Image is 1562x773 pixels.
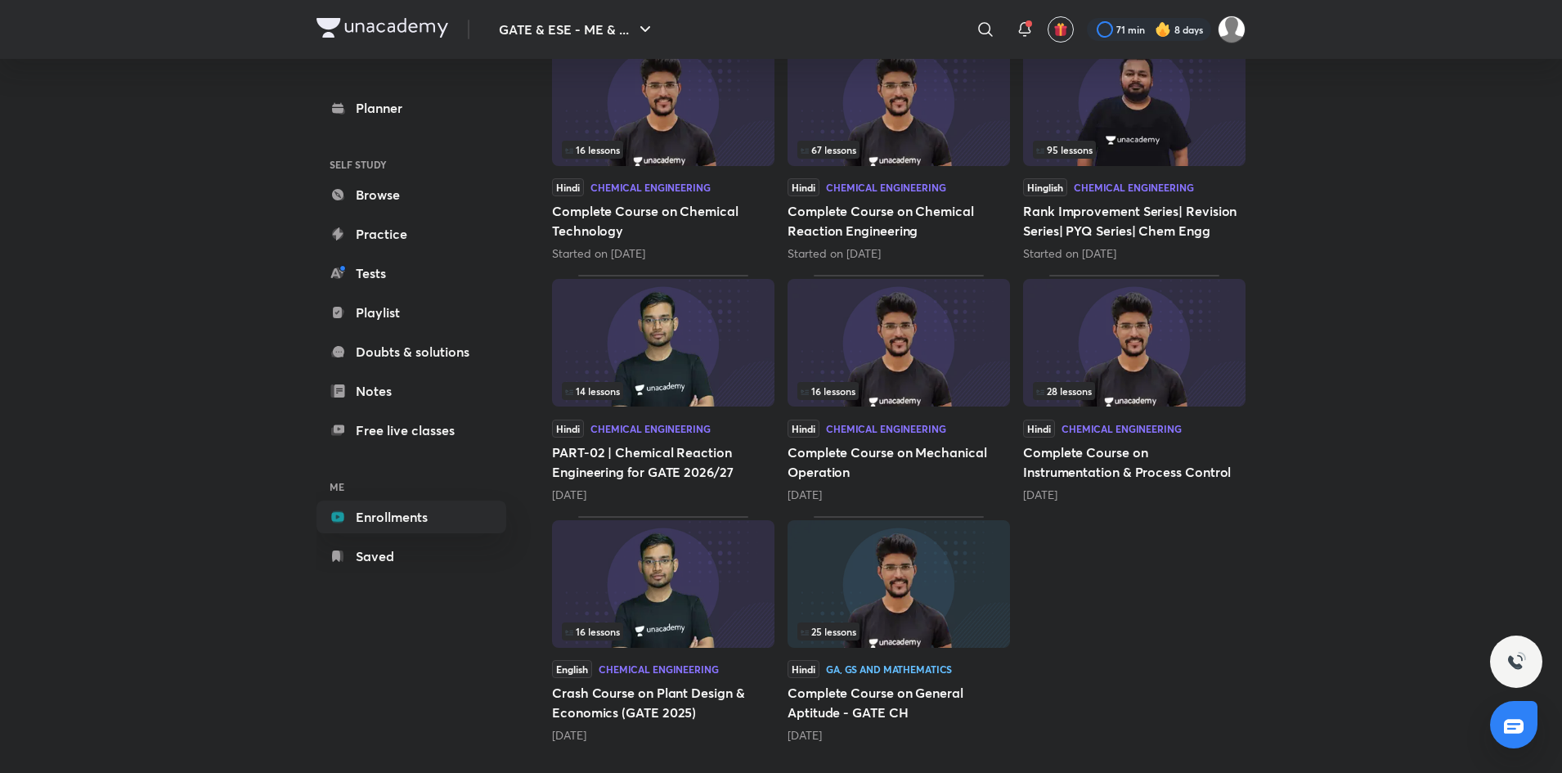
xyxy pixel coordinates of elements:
div: infosection [1033,141,1236,159]
div: infocontainer [797,382,1000,400]
h5: Complete Course on Chemical Reaction Engineering [788,201,1010,240]
a: Notes [316,375,506,407]
h6: SELF STUDY [316,151,506,178]
img: Thumbnail [552,38,774,166]
span: 16 lessons [801,386,855,396]
span: 95 lessons [1036,145,1093,155]
div: infosection [562,382,765,400]
div: left [797,622,1000,640]
div: left [562,382,765,400]
div: 17 days ago [552,487,774,503]
div: PART-02 | Chemical Reaction Engineering for GATE 2026/27 [552,275,774,502]
a: Enrollments [316,501,506,533]
a: Company Logo [316,18,448,42]
div: left [562,622,765,640]
span: 14 lessons [565,386,620,396]
div: infocontainer [797,141,1000,159]
div: Chemical Engineering [826,424,946,434]
span: English [552,660,592,678]
span: Hindi [1023,420,1055,438]
img: Thumbnail [552,279,774,407]
img: ttu [1506,652,1526,672]
div: infocontainer [1033,141,1236,159]
div: Chemical Engineering [590,182,711,192]
div: 3 months ago [788,487,1010,503]
h5: Complete Course on Mechanical Operation [788,443,1010,482]
img: streak [1155,21,1171,38]
h5: Complete Course on Instrumentation & Process Control [1023,443,1246,482]
a: Practice [316,218,506,250]
a: Saved [316,540,506,573]
a: Planner [316,92,506,124]
button: avatar [1048,16,1074,43]
div: infocontainer [1033,382,1236,400]
img: Thumbnail [1023,279,1246,407]
div: Complete Course on Chemical Technology [552,34,774,262]
div: left [1033,382,1236,400]
img: Thumbnail [1023,38,1246,166]
div: infosection [562,141,765,159]
div: infosection [562,622,765,640]
div: Complete Course on Mechanical Operation [788,275,1010,502]
div: infosection [1033,382,1236,400]
div: Chemical Engineering [1074,182,1194,192]
div: left [797,141,1000,159]
div: infocontainer [562,141,765,159]
img: Thumbnail [788,279,1010,407]
span: Hindi [788,420,819,438]
span: Hindi [788,660,819,678]
img: avatar [1053,22,1068,37]
div: Chemical Engineering [826,182,946,192]
div: Started on Aug 29 [788,245,1010,262]
img: Thumbnail [788,38,1010,166]
div: Chemical Engineering [1062,424,1182,434]
img: Thumbnail [552,520,774,648]
h5: Complete Course on Chemical Technology [552,201,774,240]
div: GA, GS and Mathematics [826,664,952,674]
h5: PART-02 | Chemical Reaction Engineering for GATE 2026/27 [552,443,774,482]
a: Tests [316,257,506,290]
h6: ME [316,473,506,501]
div: 8 months ago [1023,487,1246,503]
span: Hindi [552,420,584,438]
div: 2 years ago [788,727,1010,744]
a: Browse [316,178,506,211]
span: Hinglish [1023,178,1067,196]
a: Free live classes [316,414,506,447]
div: infosection [797,141,1000,159]
div: infosection [797,382,1000,400]
div: Chemical Engineering [590,424,711,434]
img: Prakhar Mishra [1218,16,1246,43]
img: Thumbnail [788,520,1010,648]
a: Doubts & solutions [316,335,506,368]
span: Hindi [552,178,584,196]
div: Complete Course on General Aptitude - GATE CH [788,516,1010,744]
span: 16 lessons [565,627,620,636]
div: infocontainer [562,622,765,640]
div: infocontainer [797,622,1000,640]
div: Rank Improvement Series| Revision Series| PYQ Series| Chem Engg [1023,34,1246,262]
div: Crash Course on Plant Design & Economics (GATE 2025) [552,516,774,744]
span: 16 lessons [565,145,620,155]
div: 10 months ago [552,727,774,744]
div: Complete Course on Chemical Reaction Engineering [788,34,1010,262]
h5: Rank Improvement Series| Revision Series| PYQ Series| Chem Engg [1023,201,1246,240]
button: GATE & ESE - ME & ... [489,13,665,46]
h5: Complete Course on General Aptitude - GATE CH [788,683,1010,722]
div: left [1033,141,1236,159]
h5: Crash Course on Plant Design & Economics (GATE 2025) [552,683,774,722]
span: 67 lessons [801,145,856,155]
div: Chemical Engineering [599,664,719,674]
span: Hindi [788,178,819,196]
div: Complete Course on Instrumentation & Process Control [1023,275,1246,502]
div: Started on Sep 30 [552,245,774,262]
span: 25 lessons [801,627,856,636]
img: Company Logo [316,18,448,38]
div: left [562,141,765,159]
a: Playlist [316,296,506,329]
div: Started on Nov 20 [1023,245,1246,262]
div: infocontainer [562,382,765,400]
div: infosection [797,622,1000,640]
div: left [797,382,1000,400]
span: 28 lessons [1036,386,1092,396]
